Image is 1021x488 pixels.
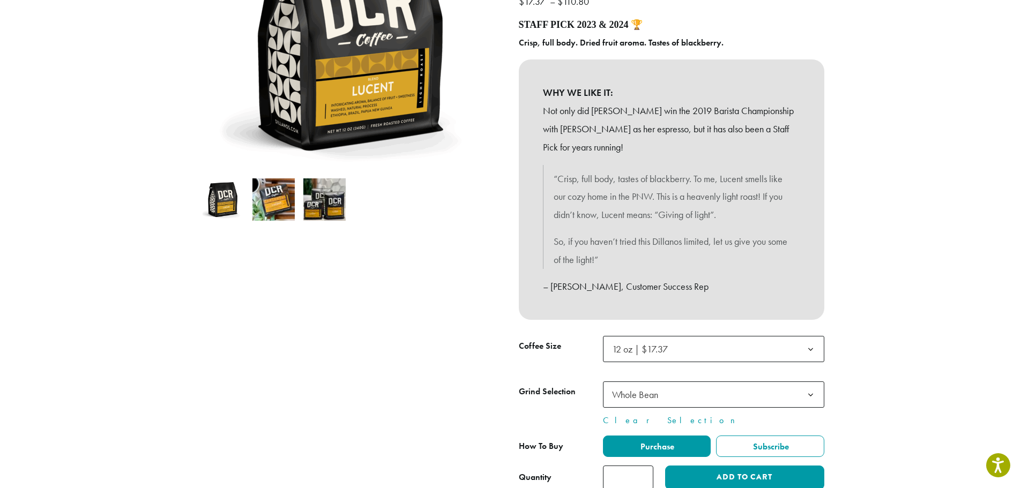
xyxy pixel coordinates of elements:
[303,178,346,221] img: Lucent - Image 3
[612,388,658,401] span: Whole Bean
[608,339,679,359] span: 12 oz | $17.37
[519,37,724,48] b: Crisp, full body. Dried fruit aroma. Tastes of blackberry.
[543,277,800,296] p: – [PERSON_NAME], Customer Success Rep
[543,84,800,102] b: WHY WE LIKE IT:
[519,19,824,31] h4: STAFF PICK 2023 & 2024 🏆
[554,170,789,224] p: “Crisp, full body, tastes of blackberry. To me, Lucent smells like our cozy home in the PNW. This...
[608,384,669,405] span: Whole Bean
[612,343,668,355] span: 12 oz | $17.37
[202,178,244,221] img: Lucent
[519,339,603,354] label: Coffee Size
[603,336,824,362] span: 12 oz | $17.37
[603,414,824,427] a: Clear Selection
[639,441,674,452] span: Purchase
[519,440,563,452] span: How To Buy
[603,381,824,408] span: Whole Bean
[252,178,295,221] img: Lucent - Image 2
[519,471,552,484] div: Quantity
[751,441,789,452] span: Subscribe
[543,102,800,156] p: Not only did [PERSON_NAME] win the 2019 Barista Championship with [PERSON_NAME] as her espresso, ...
[554,232,789,269] p: So, if you haven’t tried this Dillanos limited, let us give you some of the light!”
[519,384,603,400] label: Grind Selection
